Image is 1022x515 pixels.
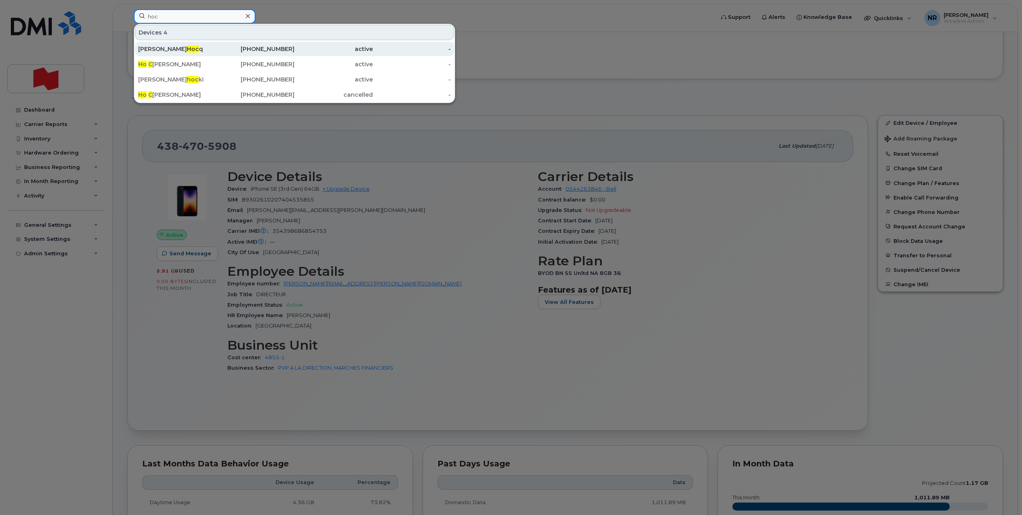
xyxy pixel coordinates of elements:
div: [PHONE_NUMBER] [217,60,295,68]
input: Find something... [134,9,255,24]
div: active [294,60,373,68]
div: [PHONE_NUMBER] [217,91,295,99]
a: [PERSON_NAME]hocki[PHONE_NUMBER]active- [135,72,454,87]
span: 4 [164,28,168,37]
div: [PERSON_NAME] [138,91,217,99]
span: Hoc [187,45,199,53]
span: Ho [138,91,147,98]
div: cancelled [294,91,373,99]
div: Devices [135,25,454,40]
a: Ho C[PERSON_NAME][PHONE_NUMBER]cancelled- [135,88,454,102]
div: [PHONE_NUMBER] [217,75,295,83]
div: - [373,91,451,99]
span: C [148,61,152,68]
div: active [294,75,373,83]
a: Ho C[PERSON_NAME][PHONE_NUMBER]active- [135,57,454,71]
div: [PERSON_NAME] q [138,45,217,53]
div: [PHONE_NUMBER] [217,45,295,53]
span: Ho [138,61,147,68]
div: - [373,75,451,83]
span: hoc [187,76,198,83]
div: [PERSON_NAME] ki [138,75,217,83]
a: [PERSON_NAME]Hocq[PHONE_NUMBER]active- [135,42,454,56]
div: active [294,45,373,53]
span: C [148,91,152,98]
div: - [373,45,451,53]
div: [PERSON_NAME] [138,60,217,68]
div: - [373,60,451,68]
